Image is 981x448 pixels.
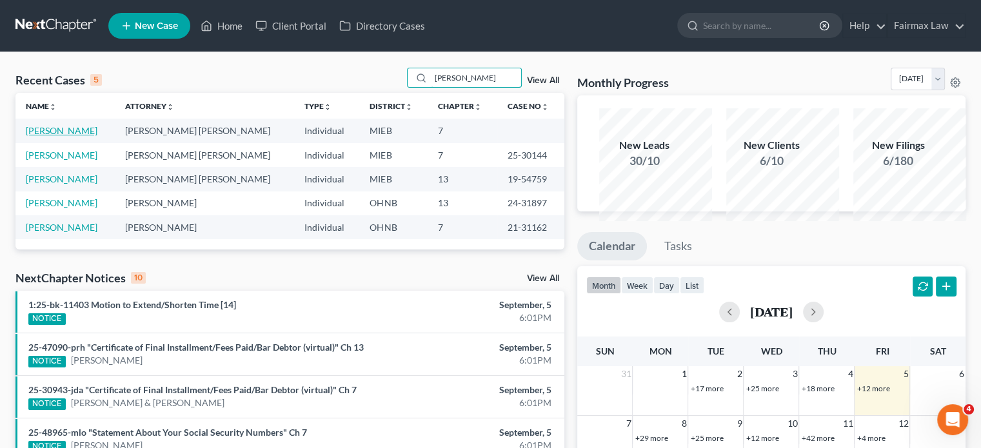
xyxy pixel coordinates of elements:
a: Chapterunfold_more [438,101,482,111]
a: 25-48965-mlo "Statement About Your Social Security Numbers" Ch 7 [28,427,307,438]
span: Thu [817,346,836,356]
span: 4 [846,366,854,382]
i: unfold_more [541,103,549,111]
td: MIEB [359,143,428,167]
a: +18 more [801,384,834,393]
i: unfold_more [324,103,332,111]
a: [PERSON_NAME] [26,125,97,136]
a: Fairmax Law [887,14,965,37]
span: Sat [929,346,946,356]
a: +29 more [635,433,668,443]
a: +25 more [746,384,778,393]
a: +42 more [801,433,834,443]
span: 5 [902,366,909,382]
a: Tasks [653,232,704,260]
a: [PERSON_NAME] [26,173,97,184]
span: 1 [680,366,688,382]
a: [PERSON_NAME] [26,222,97,233]
div: September, 5 [386,384,551,396]
a: Attorneyunfold_more [125,101,174,111]
div: 6/10 [726,153,817,169]
td: Individual [294,215,360,239]
span: 11 [841,416,854,431]
td: [PERSON_NAME] [115,191,294,215]
a: Calendar [577,232,647,260]
div: 10 [131,272,146,284]
span: Wed [760,346,782,356]
span: 12 [897,416,909,431]
td: 7 [428,143,497,167]
td: 19-54759 [497,167,564,191]
div: NOTICE [28,356,66,367]
a: 1:25-bk-11403 Motion to Extend/Shorten Time [14] [28,299,236,310]
span: 6 [958,366,966,382]
i: unfold_more [166,103,174,111]
a: +12 more [857,384,889,393]
div: New Filings [853,138,944,153]
td: 7 [428,215,497,239]
div: NOTICE [28,313,66,325]
div: Recent Cases [15,72,102,88]
td: MIEB [359,167,428,191]
a: View All [527,76,559,85]
span: Fri [875,346,889,356]
a: Districtunfold_more [370,101,412,111]
a: Home [194,14,249,37]
td: Individual [294,143,360,167]
div: 5 [90,74,102,86]
td: 13 [428,191,497,215]
button: week [621,277,653,294]
a: [PERSON_NAME] [71,354,143,367]
button: month [586,277,621,294]
td: [PERSON_NAME] [PERSON_NAME] [115,167,294,191]
a: +12 more [746,433,778,443]
div: NextChapter Notices [15,270,146,286]
td: [PERSON_NAME] [PERSON_NAME] [115,143,294,167]
div: NOTICE [28,398,66,410]
td: 7 [428,119,497,142]
span: 10 [786,416,798,431]
div: New Leads [599,138,689,153]
a: Help [843,14,886,37]
a: [PERSON_NAME] [26,150,97,161]
h3: Monthly Progress [577,75,669,90]
input: Search by name... [431,68,521,87]
div: September, 5 [386,298,551,311]
td: [PERSON_NAME] [115,215,294,239]
span: 7 [624,416,632,431]
a: +4 more [857,433,885,443]
td: OHNB [359,191,428,215]
td: 25-30144 [497,143,564,167]
td: 13 [428,167,497,191]
span: Tue [708,346,724,356]
td: Individual [294,191,360,215]
a: +25 more [690,433,723,443]
span: 31 [619,366,632,382]
a: [PERSON_NAME] & [PERSON_NAME] [71,396,224,409]
i: unfold_more [474,103,482,111]
td: OHNB [359,215,428,239]
a: 25-30943-jda "Certificate of Final Installment/Fees Paid/Bar Debtor (virtual)" Ch 7 [28,384,357,395]
iframe: Intercom live chat [937,404,968,435]
a: 25-47090-prh "Certificate of Final Installment/Fees Paid/Bar Debtor (virtual)" Ch 13 [28,342,364,353]
span: Sun [595,346,614,356]
a: Directory Cases [333,14,431,37]
div: New Clients [726,138,817,153]
td: 21-31162 [497,215,564,239]
td: Individual [294,119,360,142]
span: New Case [135,21,178,31]
div: 6/180 [853,153,944,169]
span: 8 [680,416,688,431]
span: 9 [735,416,743,431]
a: +17 more [690,384,723,393]
div: 30/10 [599,153,689,169]
div: 6:01PM [386,311,551,324]
span: 4 [964,404,974,414]
h2: [DATE] [750,305,793,318]
td: Individual [294,167,360,191]
a: [PERSON_NAME] [26,197,97,208]
td: 24-31897 [497,191,564,215]
div: September, 5 [386,341,551,354]
td: [PERSON_NAME] [PERSON_NAME] [115,119,294,142]
a: Case Nounfold_more [508,101,549,111]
